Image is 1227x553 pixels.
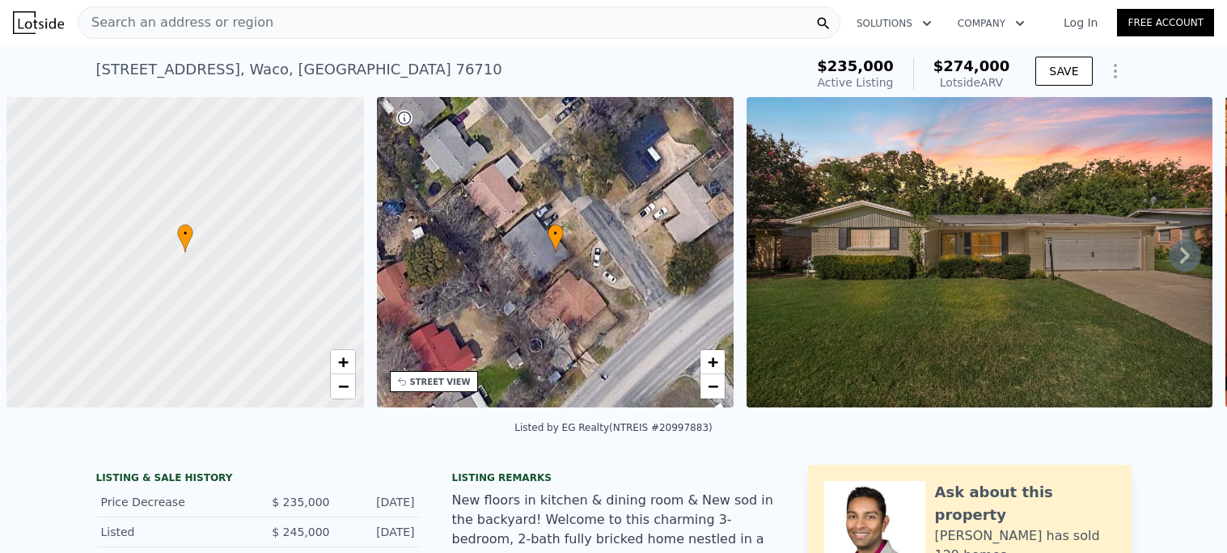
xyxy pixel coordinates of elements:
[747,97,1212,407] img: Sale: 167101691 Parcel: 108527450
[272,526,329,538] span: $ 245,000
[935,481,1115,526] div: Ask about this property
[96,58,502,81] div: [STREET_ADDRESS] , Waco , [GEOGRAPHIC_DATA] 76710
[101,494,245,510] div: Price Decrease
[548,224,564,252] div: •
[1044,15,1117,31] a: Log In
[945,9,1038,38] button: Company
[548,226,564,241] span: •
[708,352,718,372] span: +
[844,9,945,38] button: Solutions
[1099,55,1132,87] button: Show Options
[700,350,725,374] a: Zoom in
[410,376,471,388] div: STREET VIEW
[337,376,348,396] span: −
[96,471,420,488] div: LISTING & SALE HISTORY
[343,494,415,510] div: [DATE]
[700,374,725,399] a: Zoom out
[817,57,894,74] span: $235,000
[337,352,348,372] span: +
[78,13,273,32] span: Search an address or region
[1035,57,1092,86] button: SAVE
[818,76,894,89] span: Active Listing
[177,224,193,252] div: •
[933,57,1010,74] span: $274,000
[101,524,245,540] div: Listed
[1117,9,1214,36] a: Free Account
[452,471,776,484] div: Listing remarks
[13,11,64,34] img: Lotside
[177,226,193,241] span: •
[933,74,1010,91] div: Lotside ARV
[343,524,415,540] div: [DATE]
[708,376,718,396] span: −
[331,350,355,374] a: Zoom in
[331,374,355,399] a: Zoom out
[272,496,329,509] span: $ 235,000
[514,422,712,433] div: Listed by EG Realty (NTREIS #20997883)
